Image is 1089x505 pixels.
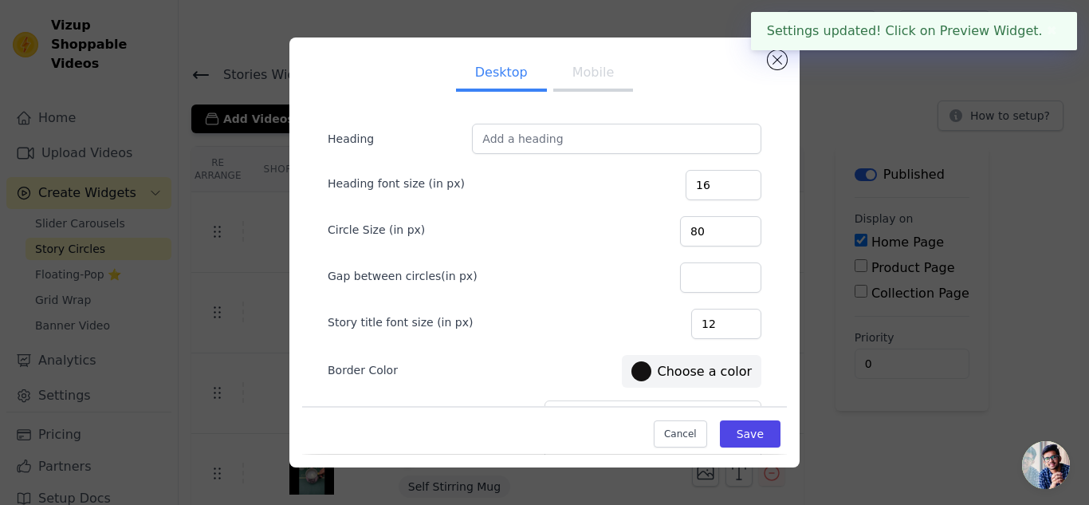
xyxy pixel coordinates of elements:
input: Add a heading [472,124,761,154]
label: Border Color [328,362,398,378]
div: Settings updated! Click on Preview Widget. [751,12,1077,50]
button: Mobile [553,57,633,92]
button: Close modal [768,50,787,69]
button: Desktop [456,57,547,92]
button: Close [1043,22,1061,41]
label: Gap between circles(in px) [328,268,478,284]
label: Heading font size (in px) [328,176,465,191]
label: Circle Size (in px) [328,222,425,238]
button: Save [720,421,780,448]
div: Open chat [1022,441,1070,489]
button: Cancel [654,421,707,448]
label: Story title font size (in px) [328,314,473,330]
label: Heading [328,131,472,147]
label: Choose a color [631,361,752,381]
